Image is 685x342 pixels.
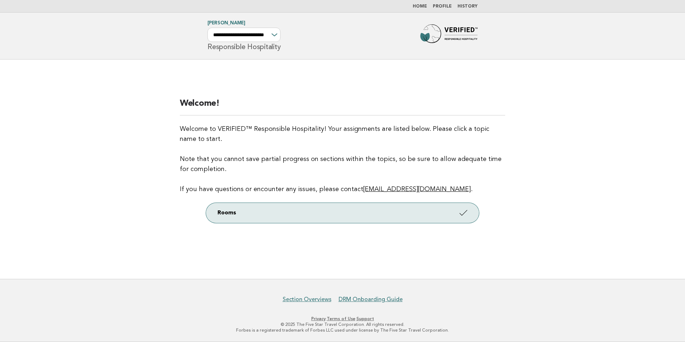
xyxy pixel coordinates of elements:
[180,124,505,194] p: Welcome to VERIFIED™ Responsible Hospitality! Your assignments are listed below. Please click a t...
[123,322,562,327] p: © 2025 The Five Star Travel Corporation. All rights reserved.
[356,316,374,321] a: Support
[311,316,326,321] a: Privacy
[363,186,471,193] a: [EMAIL_ADDRESS][DOMAIN_NAME]
[206,203,479,223] a: Rooms
[413,4,427,9] a: Home
[339,296,403,303] a: DRM Onboarding Guide
[420,24,478,47] img: Forbes Travel Guide
[327,316,355,321] a: Terms of Use
[283,296,331,303] a: Section Overviews
[123,316,562,322] p: · ·
[207,21,281,51] h1: Responsible Hospitality
[458,4,478,9] a: History
[207,21,245,25] a: [PERSON_NAME]
[123,327,562,333] p: Forbes is a registered trademark of Forbes LLC used under license by The Five Star Travel Corpora...
[180,98,505,115] h2: Welcome!
[433,4,452,9] a: Profile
